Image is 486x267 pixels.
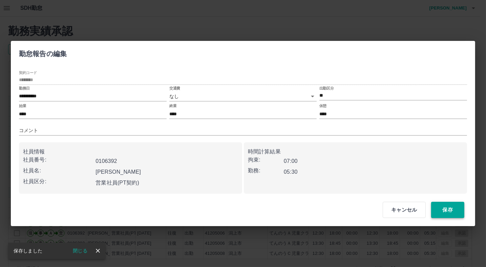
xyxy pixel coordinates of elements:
[23,148,238,156] p: 社員情報
[284,158,298,164] b: 07:00
[248,167,284,175] p: 勤務:
[248,156,284,164] p: 拘束:
[319,86,334,91] label: 出勤区分
[19,70,37,75] label: 契約コード
[169,103,176,108] label: 終業
[319,103,326,108] label: 休憩
[14,245,42,257] div: 保存しました
[169,86,180,91] label: 交通費
[96,180,139,186] b: 営業社員(PT契約)
[431,202,464,218] button: 保存
[23,167,93,175] p: 社員名:
[23,177,93,186] p: 社員区分:
[96,169,141,175] b: [PERSON_NAME]
[19,103,26,108] label: 始業
[93,246,103,256] button: close
[19,86,30,91] label: 勤務日
[67,246,93,256] button: 閉じる
[96,158,117,164] b: 0106392
[248,148,463,156] p: 時間計算結果
[23,156,93,164] p: 社員番号:
[284,169,298,175] b: 05:30
[11,41,75,64] h2: 勤怠報告の編集
[383,202,426,218] button: キャンセル
[169,92,317,101] div: なし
